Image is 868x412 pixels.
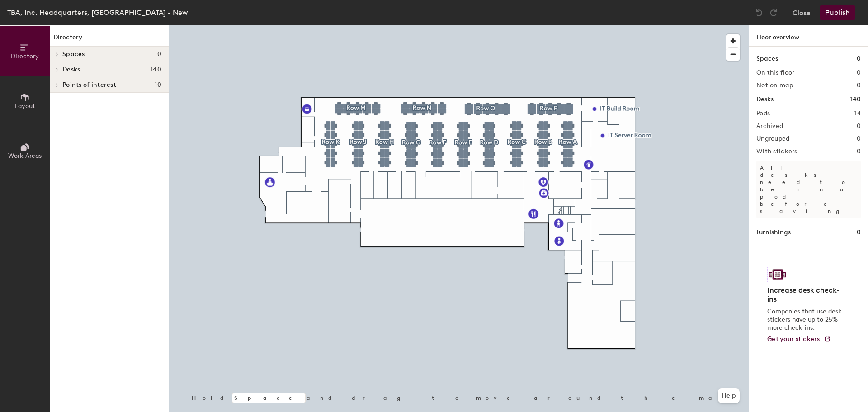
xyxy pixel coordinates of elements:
span: Desks [62,66,80,73]
h1: 0 [857,54,861,64]
a: Get your stickers [767,336,831,343]
span: Work Areas [8,152,42,160]
h1: Desks [756,95,774,104]
button: Publish [820,5,855,20]
h1: Floor overview [749,25,868,47]
h1: Furnishings [756,227,791,237]
h4: Increase desk check-ins [767,286,844,304]
span: 140 [151,66,161,73]
div: TBA, Inc. Headquarters, [GEOGRAPHIC_DATA] - New [7,7,188,18]
h2: Not on map [756,82,793,89]
span: Get your stickers [767,335,820,343]
span: Layout [15,102,35,110]
span: Spaces [62,51,85,58]
button: Close [793,5,811,20]
span: Points of interest [62,81,116,89]
p: All desks need to be in a pod before saving [756,161,861,218]
img: Redo [769,8,778,17]
p: Companies that use desk stickers have up to 25% more check-ins. [767,308,844,332]
h2: Pods [756,110,770,117]
h1: 140 [850,95,861,104]
h1: Directory [50,33,169,47]
h2: 14 [854,110,861,117]
span: Directory [11,52,39,60]
h2: With stickers [756,148,797,155]
h2: 0 [857,82,861,89]
h2: 0 [857,123,861,130]
h2: 0 [857,135,861,142]
h2: 0 [857,148,861,155]
h2: On this floor [756,69,795,76]
h1: Spaces [756,54,778,64]
h2: Archived [756,123,783,130]
img: Undo [755,8,764,17]
span: 10 [155,81,161,89]
h2: 0 [857,69,861,76]
h2: Ungrouped [756,135,790,142]
h1: 0 [857,227,861,237]
span: 0 [157,51,161,58]
button: Help [718,388,740,403]
img: Sticker logo [767,267,788,282]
